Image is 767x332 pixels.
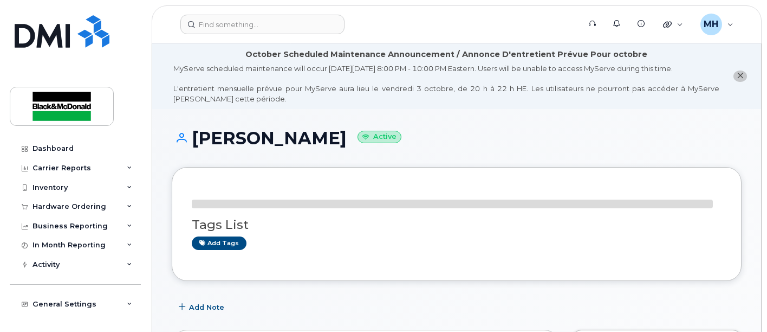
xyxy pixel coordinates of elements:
small: Active [357,131,401,143]
a: Add tags [192,237,246,250]
button: close notification [733,71,747,82]
h1: [PERSON_NAME] [172,129,742,148]
h3: Tags List [192,218,721,232]
div: October Scheduled Maintenance Announcement / Annonce D'entretient Prévue Pour octobre [245,49,647,60]
div: MyServe scheduled maintenance will occur [DATE][DATE] 8:00 PM - 10:00 PM Eastern. Users will be u... [173,63,719,104]
button: Add Note [172,297,233,317]
span: Add Note [189,302,224,312]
